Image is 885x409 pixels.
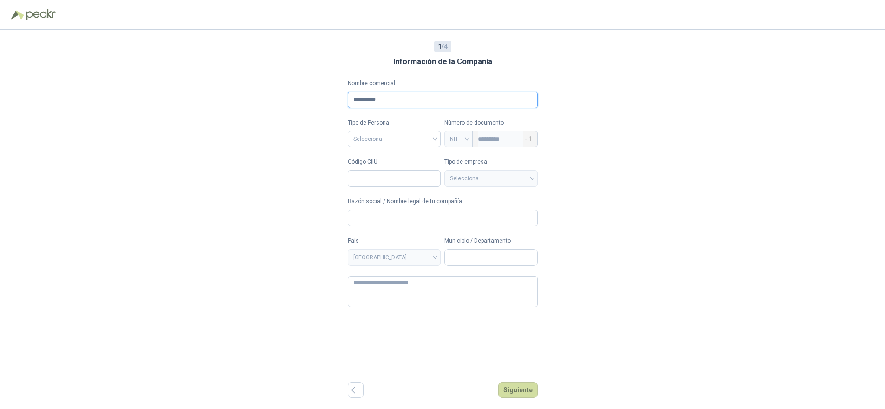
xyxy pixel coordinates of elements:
[498,382,538,398] button: Siguiente
[444,158,538,166] label: Tipo de empresa
[348,237,441,245] label: Pais
[11,10,24,20] img: Logo
[525,131,532,147] span: - 1
[348,79,538,88] label: Nombre comercial
[438,41,448,52] span: / 4
[348,197,538,206] label: Razón social / Nombre legal de tu compañía
[348,158,441,166] label: Código CIIU
[438,43,442,50] b: 1
[393,56,492,68] h3: Información de la Compañía
[444,119,538,127] p: Número de documento
[26,9,56,20] img: Peakr
[450,132,467,146] span: NIT
[348,119,441,127] label: Tipo de Persona
[444,237,538,245] label: Municipio / Departamento
[353,251,436,264] span: COLOMBIA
